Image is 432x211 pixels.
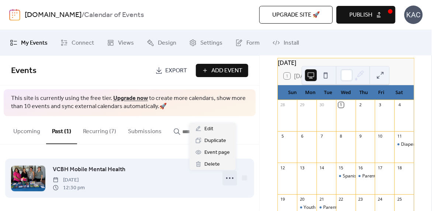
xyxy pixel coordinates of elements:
[212,66,243,75] span: Add Event
[53,184,85,192] span: 12:30 pm
[397,134,402,139] div: 11
[355,85,372,100] div: Thu
[317,204,336,211] div: Parent Support Group Fillmore - Spanish Speaking
[53,176,85,184] span: [DATE]
[299,102,305,108] div: 29
[343,173,390,179] div: Spanish Support Group
[397,102,402,108] div: 4
[319,85,337,100] div: Tue
[21,39,48,48] span: My Events
[338,134,344,139] div: 8
[297,204,317,211] div: Youth Support Group - English or Bilingual
[184,33,228,53] a: Settings
[122,116,167,143] button: Submissions
[259,6,333,24] button: Upgrade site 🚀
[373,85,390,100] div: Fri
[304,204,390,211] div: Youth Support Group - English or Bilingual
[358,197,363,202] div: 23
[319,134,324,139] div: 7
[358,102,363,108] div: 2
[358,165,363,170] div: 16
[390,85,408,100] div: Sat
[338,165,344,170] div: 15
[299,197,305,202] div: 20
[158,39,176,48] span: Design
[77,116,122,143] button: Recurring (7)
[319,102,324,108] div: 30
[377,197,383,202] div: 24
[7,116,46,143] button: Upcoming
[338,197,344,202] div: 22
[141,33,182,53] a: Design
[46,116,77,144] button: Past (1)
[358,134,363,139] div: 9
[356,173,375,179] div: Parent Support Group - Spanish Speaking
[323,204,426,211] div: Parent Support Group Fillmore - Spanish Speaking
[284,85,301,100] div: Sun
[397,165,402,170] div: 18
[336,173,356,179] div: Spanish Support Group
[11,63,37,79] span: Events
[280,134,286,139] div: 5
[397,197,402,202] div: 25
[166,66,187,75] span: Export
[118,39,134,48] span: Views
[284,39,299,48] span: Install
[377,165,383,170] div: 17
[113,93,148,104] a: Upgrade now
[338,102,344,108] div: 1
[337,85,355,100] div: Wed
[272,11,320,20] span: Upgrade site 🚀
[150,64,193,77] a: Export
[299,165,305,170] div: 13
[280,197,286,202] div: 19
[4,33,53,53] a: My Events
[204,160,220,169] span: Delete
[301,85,319,100] div: Mon
[25,8,82,22] a: [DOMAIN_NAME]
[349,11,372,20] span: Publish
[230,33,265,53] a: Form
[394,141,414,148] div: Diaper Distribution in Fillmore
[204,125,213,134] span: Edit
[9,9,20,21] img: logo
[200,39,222,48] span: Settings
[204,136,226,145] span: Duplicate
[55,33,100,53] a: Connect
[336,6,395,24] button: Publish
[84,8,144,22] b: Calendar of Events
[53,165,125,174] a: VCBH Mobile Mental Health
[204,148,230,157] span: Event page
[319,197,324,202] div: 21
[11,94,248,111] span: This site is currently using the free tier. to create more calendars, show more than 10 events an...
[404,6,423,24] div: KAC
[246,39,260,48] span: Form
[299,134,305,139] div: 6
[377,134,383,139] div: 10
[267,33,304,53] a: Install
[278,58,414,67] div: [DATE]
[280,165,286,170] div: 12
[319,165,324,170] div: 14
[377,102,383,108] div: 3
[280,102,286,108] div: 28
[72,39,94,48] span: Connect
[196,64,248,77] button: Add Event
[101,33,139,53] a: Views
[82,8,84,22] b: /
